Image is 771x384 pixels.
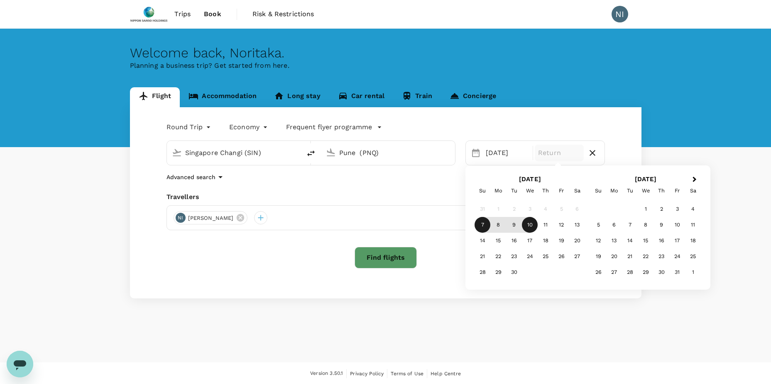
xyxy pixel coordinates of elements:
[431,371,461,377] span: Help Centre
[229,121,269,134] div: Economy
[669,264,685,280] div: Choose Friday, October 31st, 2025
[606,249,622,264] div: Choose Monday, October 20th, 2025
[590,217,606,233] div: Choose Sunday, October 5th, 2025
[475,201,585,280] div: Month September, 2025
[606,264,622,280] div: Choose Monday, October 27th, 2025
[204,9,221,19] span: Book
[654,233,669,249] div: Choose Thursday, October 16th, 2025
[350,369,384,378] a: Privacy Policy
[431,369,461,378] a: Help Centre
[166,192,605,202] div: Travellers
[622,217,638,233] div: Choose Tuesday, October 7th, 2025
[130,61,641,71] p: Planning a business trip? Get started from here.
[130,5,168,23] img: Nippon Sanso Holdings Singapore Pte Ltd
[622,264,638,280] div: Choose Tuesday, October 28th, 2025
[355,247,417,268] button: Find flights
[185,146,284,159] input: Depart from
[183,214,239,222] span: [PERSON_NAME]
[553,217,569,233] div: Choose Friday, September 12th, 2025
[606,217,622,233] div: Choose Monday, October 6th, 2025
[174,211,248,224] div: NI[PERSON_NAME]
[588,175,704,183] h2: [DATE]
[522,201,538,217] div: Not available Wednesday, September 3rd, 2025
[391,369,423,378] a: Terms of Use
[490,201,506,217] div: Not available Monday, September 1st, 2025
[638,249,654,264] div: Choose Wednesday, October 22nd, 2025
[538,233,553,249] div: Choose Thursday, September 18th, 2025
[606,183,622,199] div: Monday
[654,217,669,233] div: Choose Thursday, October 9th, 2025
[622,233,638,249] div: Choose Tuesday, October 14th, 2025
[654,201,669,217] div: Choose Thursday, October 2nd, 2025
[506,249,522,264] div: Choose Tuesday, September 23rd, 2025
[475,264,490,280] div: Choose Sunday, September 28th, 2025
[606,233,622,249] div: Choose Monday, October 13th, 2025
[7,351,33,377] iframe: Button to launch messaging window
[638,217,654,233] div: Choose Wednesday, October 8th, 2025
[522,217,538,233] div: Choose Wednesday, September 10th, 2025
[130,87,180,107] a: Flight
[174,9,191,19] span: Trips
[590,264,606,280] div: Choose Sunday, October 26th, 2025
[166,173,215,181] p: Advanced search
[490,249,506,264] div: Choose Monday, September 22nd, 2025
[622,183,638,199] div: Tuesday
[590,183,606,199] div: Sunday
[590,233,606,249] div: Choose Sunday, October 12th, 2025
[553,183,569,199] div: Friday
[286,122,382,132] button: Frequent flyer programme
[472,175,588,183] h2: [DATE]
[350,371,384,377] span: Privacy Policy
[569,217,585,233] div: Choose Saturday, September 13th, 2025
[669,249,685,264] div: Choose Friday, October 24th, 2025
[538,201,553,217] div: Not available Thursday, September 4th, 2025
[685,183,701,199] div: Saturday
[506,201,522,217] div: Not available Tuesday, September 2nd, 2025
[669,217,685,233] div: Choose Friday, October 10th, 2025
[310,369,343,378] span: Version 3.50.1
[265,87,329,107] a: Long stay
[490,183,506,199] div: Monday
[393,87,441,107] a: Train
[295,152,297,153] button: Open
[569,249,585,264] div: Choose Saturday, September 27th, 2025
[490,233,506,249] div: Choose Monday, September 15th, 2025
[301,143,321,163] button: delete
[482,145,531,161] div: [DATE]
[506,183,522,199] div: Tuesday
[590,201,701,280] div: Month October, 2025
[669,201,685,217] div: Choose Friday, October 3rd, 2025
[475,183,490,199] div: Sunday
[538,148,580,158] p: Return
[490,217,506,233] div: Choose Monday, September 8th, 2025
[538,249,553,264] div: Choose Thursday, September 25th, 2025
[490,264,506,280] div: Choose Monday, September 29th, 2025
[391,371,423,377] span: Terms of Use
[638,233,654,249] div: Choose Wednesday, October 15th, 2025
[612,6,628,22] div: NI
[506,233,522,249] div: Choose Tuesday, September 16th, 2025
[441,87,505,107] a: Concierge
[654,183,669,199] div: Thursday
[166,172,225,182] button: Advanced search
[286,122,372,132] p: Frequent flyer programme
[538,217,553,233] div: Choose Thursday, September 11th, 2025
[590,249,606,264] div: Choose Sunday, October 19th, 2025
[638,264,654,280] div: Choose Wednesday, October 29th, 2025
[329,87,394,107] a: Car rental
[339,146,438,159] input: Going to
[685,264,701,280] div: Choose Saturday, November 1st, 2025
[685,233,701,249] div: Choose Saturday, October 18th, 2025
[685,249,701,264] div: Choose Saturday, October 25th, 2025
[622,249,638,264] div: Choose Tuesday, October 21st, 2025
[669,233,685,249] div: Choose Friday, October 17th, 2025
[538,183,553,199] div: Thursday
[638,201,654,217] div: Choose Wednesday, October 1st, 2025
[506,217,522,233] div: Choose Tuesday, September 9th, 2025
[475,233,490,249] div: Choose Sunday, September 14th, 2025
[685,201,701,217] div: Choose Saturday, October 4th, 2025
[449,152,451,153] button: Open
[685,217,701,233] div: Choose Saturday, October 11th, 2025
[553,233,569,249] div: Choose Friday, September 19th, 2025
[569,233,585,249] div: Choose Saturday, September 20th, 2025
